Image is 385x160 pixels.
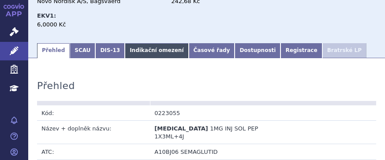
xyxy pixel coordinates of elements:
[37,120,150,144] td: Název + doplněk názvu:
[235,43,280,58] a: Dostupnosti
[37,105,150,121] td: Kód:
[150,105,263,121] td: 0223055
[180,149,217,155] span: SEMAGLUTID
[37,21,163,29] div: 6,0000 Kč
[37,43,70,58] a: Přehled
[37,12,56,19] strong: EKV1:
[70,43,95,58] a: SCAU
[280,43,322,58] a: Registrace
[125,43,188,58] a: Indikační omezení
[154,125,208,132] span: [MEDICAL_DATA]
[95,43,125,58] a: DIS-13
[37,144,150,160] td: ATC:
[37,80,75,92] h3: Přehled
[154,149,179,155] span: A10BJ06
[189,43,235,58] a: Časové řady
